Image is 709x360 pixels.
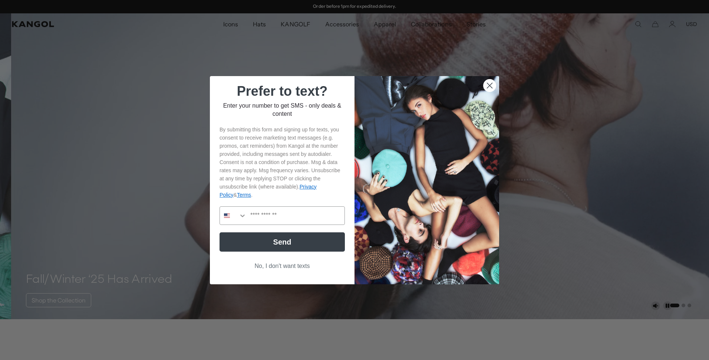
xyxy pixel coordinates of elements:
img: United States [224,213,230,219]
span: Prefer to text? [237,84,327,99]
img: 32d93059-7686-46ce-88e0-f8be1b64b1a2.jpeg [354,76,499,284]
span: Enter your number to get SMS - only deals & content [223,102,342,117]
button: Send [220,232,345,252]
p: By submitting this form and signing up for texts, you consent to receive marketing text messages ... [220,125,345,199]
a: Terms [237,192,251,198]
button: Close dialog [483,79,496,92]
button: Search Countries [220,207,247,225]
button: No, I don't want texts [220,259,345,273]
input: Phone Number [247,207,344,225]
